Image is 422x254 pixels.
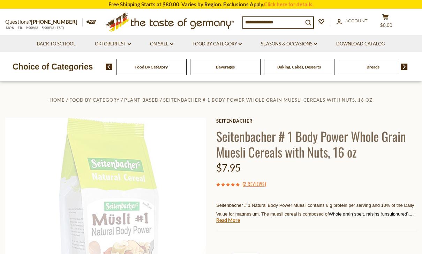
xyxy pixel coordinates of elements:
a: Beverages [216,64,235,70]
span: $0.00 [380,22,392,28]
a: On Sale [150,40,173,48]
a: Food By Category [69,97,120,103]
a: Click here for details. [264,1,314,7]
a: Breads [367,64,379,70]
a: Seitenbacher [216,118,417,124]
a: Home [50,97,65,103]
a: Baking, Cakes, Desserts [277,64,321,70]
p: Questions? [5,17,83,27]
a: Download Catalog [336,40,385,48]
button: $0.00 [375,14,396,31]
a: [PHONE_NUMBER] [31,19,77,25]
a: 2 Reviews [244,180,265,188]
span: Seitenbacher # 1 Natural Body Power Muesli contains 6 g protein per serving and 10% of the Daily ... [216,203,414,234]
h1: Seitenbacher # 1 Body Power Whole Grain Muesli Cereals with Nuts, 16 oz [216,128,417,160]
span: $7.95 [216,162,241,174]
a: Food By Category [135,64,168,70]
a: Back to School [37,40,76,48]
img: next arrow [401,64,408,70]
span: ( ) [242,180,266,187]
a: Oktoberfest [95,40,131,48]
span: Account [345,18,368,23]
a: Read More [216,217,240,224]
a: Seasons & Occasions [261,40,317,48]
a: Plant-Based [124,97,159,103]
a: Food By Category [193,40,242,48]
a: Seitenbacher # 1 Body Power Whole Grain Muesli Cereals with Nuts, 16 oz [163,97,372,103]
span: MON - FRI, 9:00AM - 5:00PM (EST) [5,26,65,30]
a: Account [337,17,368,25]
img: previous arrow [106,64,112,70]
